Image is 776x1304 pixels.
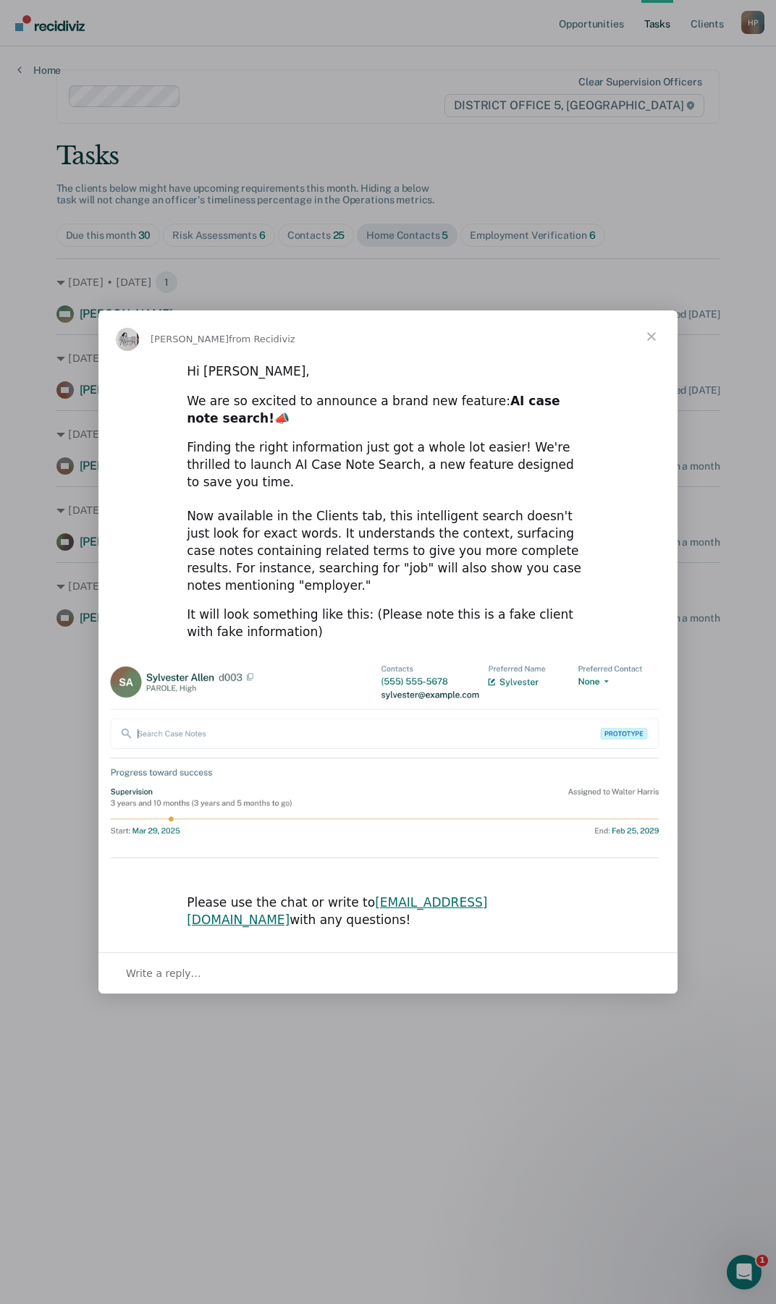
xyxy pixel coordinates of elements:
div: Please use the chat or write to with any questions! [187,894,589,929]
span: from Recidiviz [229,334,295,344]
div: It will look something like this: (Please note this is a fake client with fake information) [187,606,589,641]
img: Profile image for Kim [116,328,139,351]
div: Hi [PERSON_NAME], [187,363,589,381]
div: Finding the right information just got a whole lot easier! We're thrilled to launch AI Case Note ... [187,439,589,594]
span: Write a reply… [126,964,201,983]
b: AI case note search! [187,394,560,426]
span: [PERSON_NAME] [151,334,229,344]
div: We are so excited to announce a brand new feature: 📣 [187,393,589,428]
span: Close [625,310,678,363]
div: Open conversation and reply [98,952,678,994]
